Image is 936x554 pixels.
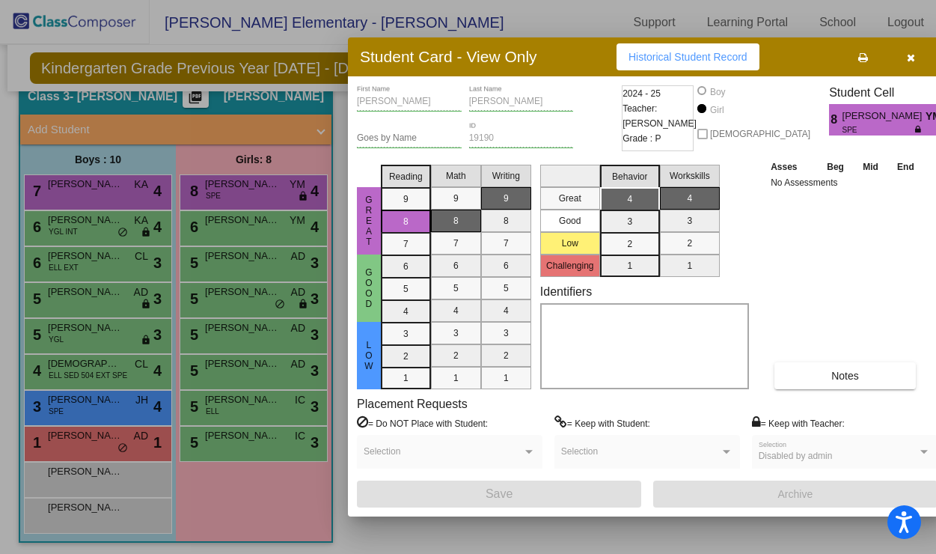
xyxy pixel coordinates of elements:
th: End [887,159,923,175]
th: Asses [767,159,817,175]
span: Grade : P [623,131,661,146]
span: Archive [778,488,813,500]
span: Save [486,487,513,500]
span: SPE [842,124,915,136]
span: Good [362,267,376,309]
span: [DEMOGRAPHIC_DATA] [710,125,810,143]
div: Girl [709,103,724,117]
label: Identifiers [540,284,592,299]
label: Placement Requests [357,397,468,411]
span: Disabled by admin [759,451,833,461]
label: = Keep with Student: [554,415,650,430]
button: Historical Student Record [617,43,759,70]
span: [PERSON_NAME] [842,109,926,124]
label: = Do NOT Place with Student: [357,415,488,430]
span: Historical Student Record [628,51,747,63]
button: Save [357,481,641,508]
th: Beg [817,159,853,175]
span: 2024 - 25 [623,86,661,101]
span: 8 [829,111,842,129]
label: = Keep with Teacher: [752,415,845,430]
span: Notes [831,370,859,382]
button: Notes [774,362,916,389]
input: goes by name [357,133,462,144]
th: Mid [854,159,887,175]
h3: Student Card - View Only [360,47,537,66]
span: Great [362,195,376,247]
td: No Assessments [767,175,924,190]
span: Low [362,340,376,371]
span: Teacher: [PERSON_NAME] [623,101,697,131]
div: Boy [709,85,726,99]
input: Enter ID [469,133,574,144]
